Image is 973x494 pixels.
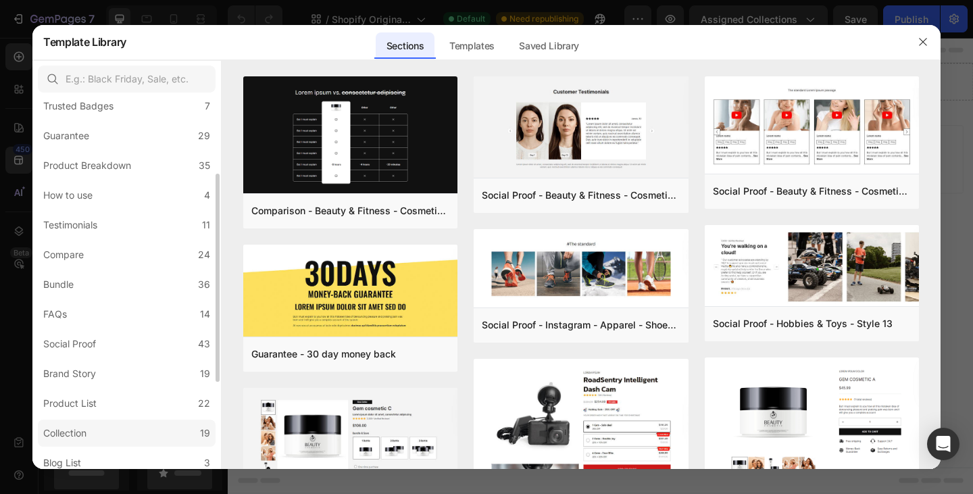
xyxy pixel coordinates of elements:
[260,118,342,132] div: Choose templates
[200,425,210,441] div: 19
[43,24,126,59] h2: Template Library
[204,455,210,471] div: 3
[439,32,505,59] div: Templates
[253,135,346,147] span: inspired by CRO experts
[43,247,84,263] div: Compare
[713,316,893,332] div: Social Proof - Hobbies & Toys - Style 13
[200,366,210,382] div: 19
[705,225,919,309] img: sp13.png
[43,425,86,441] div: Collection
[474,76,688,180] img: sp16.png
[482,317,680,333] div: Social Proof - Instagram - Apparel - Shoes - Style 30
[713,183,911,199] div: Social Proof - Beauty & Fitness - Cosmetic - Style 8
[38,66,216,93] input: E.g.: Black Friday, Sale, etc.
[366,118,437,132] div: Generate layout
[482,187,680,203] div: Social Proof - Beauty & Fitness - Cosmetic - Style 16
[43,217,97,233] div: Testimonials
[43,455,81,471] div: Blog List
[927,428,959,460] div: Open Intercom Messenger
[455,135,555,147] span: then drag & drop elements
[43,157,131,174] div: Product Breakdown
[198,247,210,263] div: 24
[43,187,93,203] div: How to use
[43,336,96,352] div: Social Proof
[198,276,210,293] div: 36
[705,76,919,176] img: sp8.png
[198,336,210,352] div: 43
[508,32,590,59] div: Saved Library
[376,32,434,59] div: Sections
[43,276,74,293] div: Bundle
[43,395,97,412] div: Product List
[205,98,210,114] div: 7
[200,306,210,322] div: 14
[204,187,210,203] div: 4
[43,366,96,382] div: Brand Story
[364,135,436,147] span: from URL or image
[474,229,688,308] img: sp30.png
[243,76,457,196] img: c19.png
[465,118,547,132] div: Add blank section
[243,245,457,339] img: g30.png
[251,203,449,219] div: Comparison - Beauty & Fitness - Cosmetic - Ingredients - Style 19
[198,395,210,412] div: 22
[374,88,438,102] span: Add section
[43,306,67,322] div: FAQs
[43,128,89,144] div: Guarantee
[43,98,114,114] div: Trusted Badges
[198,128,210,144] div: 29
[199,157,210,174] div: 35
[251,346,396,362] div: Guarantee - 30 day money back
[378,43,449,53] div: Drop element here
[202,217,210,233] div: 11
